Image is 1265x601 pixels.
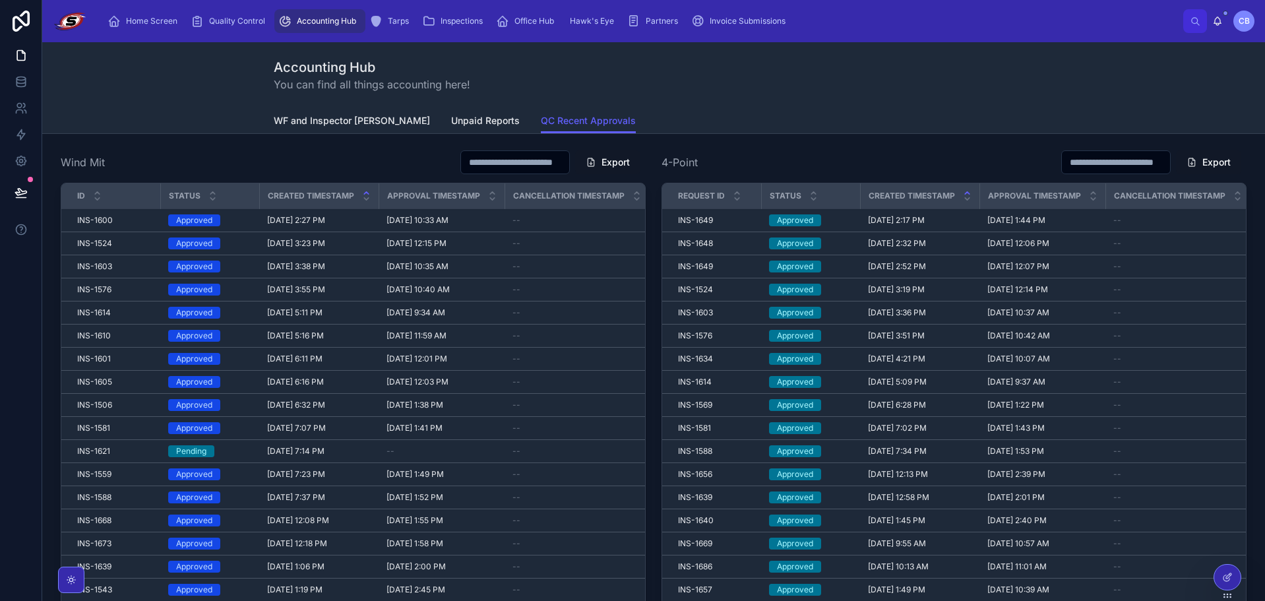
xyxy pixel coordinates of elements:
[176,353,212,365] div: Approved
[777,491,813,503] div: Approved
[418,9,492,33] a: Inspections
[176,376,212,388] div: Approved
[513,191,625,201] span: Cancellation Timestamp
[386,538,443,549] span: [DATE] 1:58 PM
[987,261,1049,272] span: [DATE] 12:07 PM
[386,561,446,572] span: [DATE] 2:00 PM
[176,330,212,342] div: Approved
[987,331,1050,341] span: [DATE] 10:42 AM
[1113,423,1121,433] span: --
[868,446,927,457] span: [DATE] 7:34 PM
[541,109,636,134] a: QC Recent Approvals
[868,538,926,549] span: [DATE] 9:55 AM
[512,215,520,226] span: --
[678,585,712,595] span: INS-1657
[187,9,274,33] a: Quality Control
[512,331,520,341] span: --
[987,423,1045,433] span: [DATE] 1:43 PM
[1113,215,1121,226] span: --
[777,561,813,573] div: Approved
[176,237,212,249] div: Approved
[176,214,212,226] div: Approved
[777,330,813,342] div: Approved
[176,561,212,573] div: Approved
[678,446,712,457] span: INS-1588
[176,261,212,272] div: Approved
[777,284,813,296] div: Approved
[777,422,813,434] div: Approved
[541,114,636,127] span: QC Recent Approvals
[77,446,110,457] span: INS-1621
[267,238,325,249] span: [DATE] 3:23 PM
[868,354,925,364] span: [DATE] 4:21 PM
[176,422,212,434] div: Approved
[267,423,326,433] span: [DATE] 7:07 PM
[53,11,88,32] img: App logo
[77,561,111,572] span: INS-1639
[987,307,1049,318] span: [DATE] 10:37 AM
[386,215,448,226] span: [DATE] 10:33 AM
[512,492,520,503] span: --
[987,238,1049,249] span: [DATE] 12:06 PM
[678,331,712,341] span: INS-1576
[868,331,925,341] span: [DATE] 3:51 PM
[678,561,712,572] span: INS-1686
[1113,354,1121,364] span: --
[77,515,111,526] span: INS-1668
[1113,446,1121,457] span: --
[267,585,323,595] span: [DATE] 1:19 PM
[512,561,520,572] span: --
[777,353,813,365] div: Approved
[987,469,1045,480] span: [DATE] 2:39 PM
[176,284,212,296] div: Approved
[988,191,1081,201] span: Approval Timestamp
[386,469,444,480] span: [DATE] 1:49 PM
[274,58,470,77] h1: Accounting Hub
[388,16,409,26] span: Tarps
[678,238,713,249] span: INS-1648
[126,16,177,26] span: Home Screen
[678,191,725,201] span: Request ID
[274,77,470,92] span: You can find all things accounting here!
[987,215,1045,226] span: [DATE] 1:44 PM
[777,237,813,249] div: Approved
[512,377,520,387] span: --
[451,114,520,127] span: Unpaid Reports
[176,584,212,596] div: Approved
[77,307,111,318] span: INS-1614
[386,377,448,387] span: [DATE] 12:03 PM
[710,16,786,26] span: Invoice Submissions
[678,354,713,364] span: INS-1634
[662,154,698,170] span: 4-Point
[868,377,927,387] span: [DATE] 5:09 PM
[267,331,324,341] span: [DATE] 5:16 PM
[386,492,443,503] span: [DATE] 1:52 PM
[678,284,713,295] span: INS-1524
[1113,585,1121,595] span: --
[268,191,354,201] span: Created Timestamp
[267,215,325,226] span: [DATE] 2:27 PM
[176,445,206,457] div: Pending
[1113,377,1121,387] span: --
[1113,400,1121,410] span: --
[267,261,325,272] span: [DATE] 3:38 PM
[274,9,365,33] a: Accounting Hub
[77,191,85,201] span: ID
[267,469,325,480] span: [DATE] 7:23 PM
[512,585,520,595] span: --
[1113,469,1121,480] span: --
[678,515,714,526] span: INS-1640
[678,307,713,318] span: INS-1603
[678,215,713,226] span: INS-1649
[868,561,929,572] span: [DATE] 10:13 AM
[77,492,111,503] span: INS-1588
[512,400,520,410] span: --
[386,400,443,410] span: [DATE] 1:38 PM
[868,261,926,272] span: [DATE] 2:52 PM
[868,307,926,318] span: [DATE] 3:36 PM
[777,214,813,226] div: Approved
[777,307,813,319] div: Approved
[77,238,112,249] span: INS-1524
[777,399,813,411] div: Approved
[386,585,445,595] span: [DATE] 2:45 PM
